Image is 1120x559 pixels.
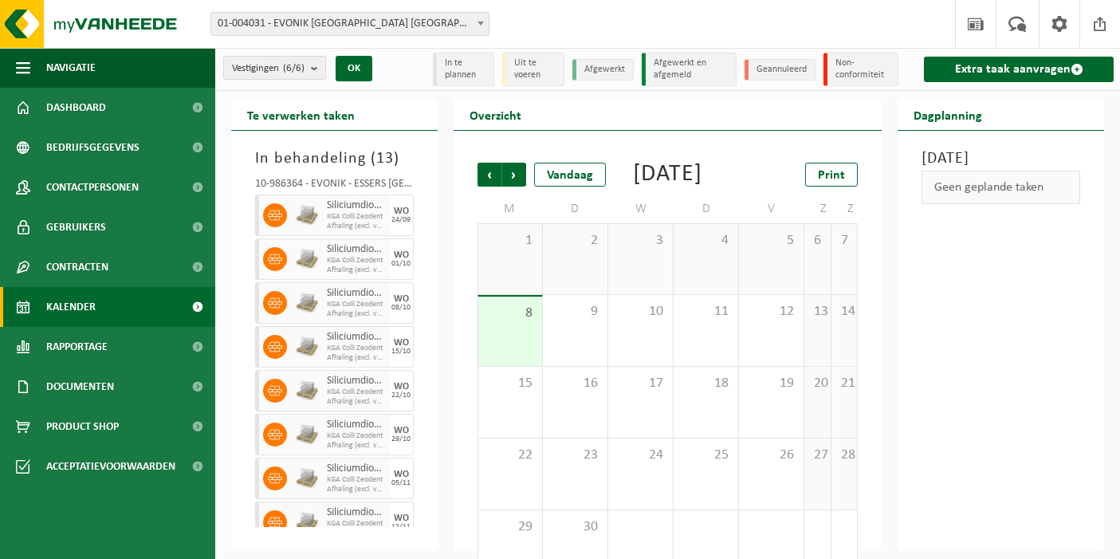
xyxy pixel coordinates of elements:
[255,179,414,195] div: 10-986364 - EVONIK - ESSERS [GEOGRAPHIC_DATA] - [GEOGRAPHIC_DATA]
[674,195,739,223] td: D
[747,303,796,321] span: 12
[46,128,140,167] span: Bedrijfsgegevens
[812,303,822,321] span: 13
[327,344,386,353] span: KGA Colli Zeodent
[46,207,106,247] span: Gebruikers
[46,407,119,447] span: Product Shop
[839,232,849,250] span: 7
[223,56,326,80] button: Vestigingen(6/6)
[327,375,386,388] span: Siliciumdioxide
[394,514,409,523] div: WO
[391,479,411,487] div: 05/11
[295,466,319,490] img: LP-PA-00000-WDN-11
[327,222,386,231] span: Afhaling (excl. voorrijkost)
[477,195,543,223] td: M
[831,195,858,223] td: Z
[486,447,534,464] span: 22
[46,287,96,327] span: Kalender
[839,375,849,392] span: 21
[394,382,409,392] div: WO
[551,232,599,250] span: 2
[454,99,537,130] h2: Overzicht
[391,392,411,400] div: 22/10
[633,163,702,187] div: [DATE]
[327,475,386,485] span: KGA Colli Zeodent
[551,303,599,321] span: 9
[394,426,409,435] div: WO
[812,375,822,392] span: 20
[327,243,386,256] span: Siliciumdioxide
[327,199,386,212] span: Siliciumdioxide
[391,348,411,356] div: 15/10
[376,151,394,167] span: 13
[295,203,319,227] img: LP-PA-00000-WDN-11
[642,53,737,86] li: Afgewerkt en afgemeld
[551,518,599,536] span: 30
[616,232,665,250] span: 3
[391,435,411,443] div: 29/10
[682,375,730,392] span: 18
[295,291,319,315] img: LP-PA-00000-WDN-11
[394,250,409,260] div: WO
[486,518,534,536] span: 29
[922,147,1080,171] h3: [DATE]
[745,59,815,81] li: Geannuleerd
[283,63,305,73] count: (6/6)
[898,99,998,130] h2: Dagplanning
[839,447,849,464] span: 28
[327,266,386,275] span: Afhaling (excl. voorrijkost)
[804,195,831,223] td: Z
[534,163,606,187] div: Vandaag
[747,375,796,392] span: 19
[682,232,730,250] span: 4
[477,163,501,187] span: Vorige
[327,463,386,475] span: Siliciumdioxide
[391,216,411,224] div: 24/09
[486,375,534,392] span: 15
[46,88,106,128] span: Dashboard
[739,195,804,223] td: V
[327,287,386,300] span: Siliciumdioxide
[433,53,494,86] li: In te plannen
[394,338,409,348] div: WO
[812,232,822,250] span: 6
[616,303,665,321] span: 10
[486,232,534,250] span: 1
[747,447,796,464] span: 26
[211,13,489,35] span: 01-004031 - EVONIK ANTWERPEN NV - ANTWERPEN
[608,195,674,223] td: W
[391,304,411,312] div: 08/10
[327,300,386,309] span: KGA Colli Zeodent
[327,397,386,407] span: Afhaling (excl. voorrijkost)
[327,212,386,222] span: KGA Colli Zeodent
[327,431,386,441] span: KGA Colli Zeodent
[572,59,634,81] li: Afgewerkt
[394,470,409,479] div: WO
[46,247,108,287] span: Contracten
[924,57,1114,82] a: Extra taak aanvragen
[295,247,319,271] img: LP-PA-00000-WDN-11
[823,53,898,86] li: Non-conformiteit
[616,375,665,392] span: 17
[232,57,305,81] span: Vestigingen
[46,48,96,88] span: Navigatie
[327,331,386,344] span: Siliciumdioxide
[46,327,108,367] span: Rapportage
[394,294,409,304] div: WO
[922,171,1080,204] div: Geen geplande taken
[502,163,526,187] span: Volgende
[839,303,849,321] span: 14
[255,147,414,171] h3: In behandeling ( )
[551,375,599,392] span: 16
[486,305,534,322] span: 8
[805,163,858,187] a: Print
[812,447,822,464] span: 27
[327,441,386,451] span: Afhaling (excl. voorrijkost)
[210,12,489,36] span: 01-004031 - EVONIK ANTWERPEN NV - ANTWERPEN
[682,447,730,464] span: 25
[327,309,386,319] span: Afhaling (excl. voorrijkost)
[391,260,411,268] div: 01/10
[543,195,608,223] td: D
[747,232,796,250] span: 5
[295,335,319,359] img: LP-PA-00000-WDN-11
